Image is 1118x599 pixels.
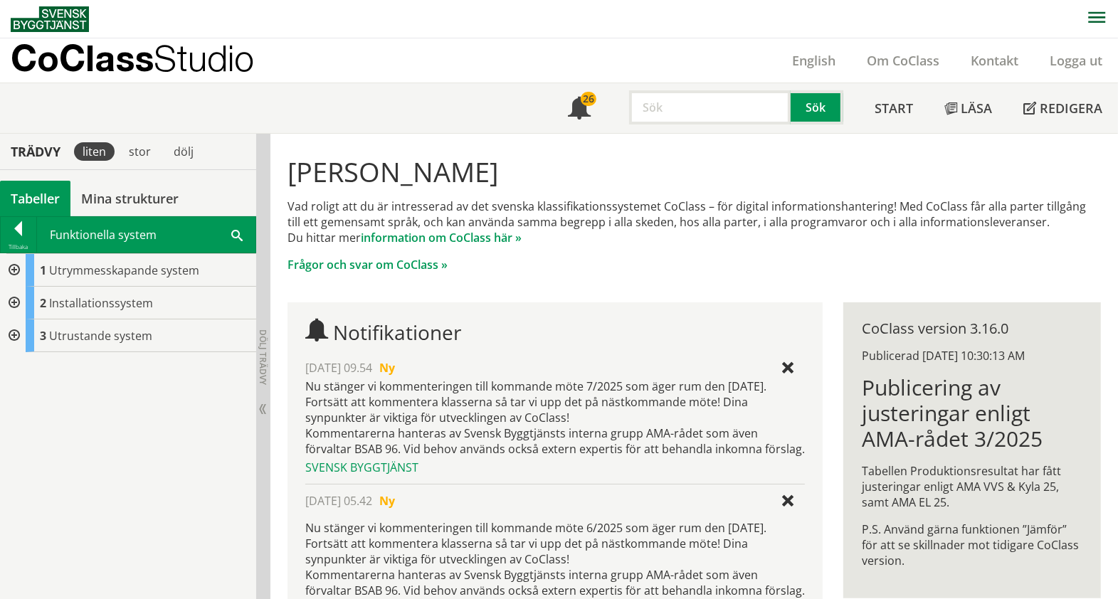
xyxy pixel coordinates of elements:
[11,38,285,83] a: CoClassStudio
[70,181,189,216] a: Mina strukturer
[3,144,68,159] div: Trädvy
[955,52,1034,69] a: Kontakt
[1,241,36,253] div: Tillbaka
[1008,83,1118,133] a: Redigera
[862,348,1082,364] div: Publicerad [DATE] 10:30:13 AM
[929,83,1008,133] a: Läsa
[851,52,955,69] a: Om CoClass
[40,263,46,278] span: 1
[568,98,591,121] span: Notifikationer
[875,100,913,117] span: Start
[74,142,115,161] div: liten
[49,328,152,344] span: Utrustande system
[1034,52,1118,69] a: Logga ut
[154,37,254,79] span: Studio
[165,142,202,161] div: dölj
[552,83,606,133] a: 26
[581,92,596,106] div: 26
[288,198,1100,245] p: Vad roligt att du är intresserad av det svenska klassifikationssystemet CoClass – för digital inf...
[776,52,851,69] a: English
[49,263,199,278] span: Utrymmesskapande system
[305,460,805,475] div: Svensk Byggtjänst
[629,90,791,124] input: Sök
[862,463,1082,510] p: Tabellen Produktionsresultat har fått justeringar enligt AMA VVS & Kyla 25, samt AMA EL 25.
[361,230,522,245] a: information om CoClass här »
[40,295,46,311] span: 2
[11,50,254,66] p: CoClass
[37,217,255,253] div: Funktionella system
[305,378,805,457] div: Nu stänger vi kommenteringen till kommande möte 7/2025 som äger rum den [DATE]. Fortsätt att komm...
[49,295,153,311] span: Installationssystem
[11,6,89,32] img: Svensk Byggtjänst
[305,360,372,376] span: [DATE] 09.54
[257,329,269,385] span: Dölj trädvy
[305,493,372,509] span: [DATE] 05.42
[120,142,159,161] div: stor
[862,521,1082,568] p: P.S. Använd gärna funktionen ”Jämför” för att se skillnader mot tidigare CoClass version.
[379,360,395,376] span: Ny
[288,156,1100,187] h1: [PERSON_NAME]
[961,100,992,117] span: Läsa
[40,328,46,344] span: 3
[288,257,448,272] a: Frågor och svar om CoClass »
[379,493,395,509] span: Ny
[859,83,929,133] a: Start
[231,227,243,242] span: Sök i tabellen
[791,90,843,124] button: Sök
[305,520,805,598] p: Nu stänger vi kommenteringen till kommande möte 6/2025 som äger rum den [DATE]. Fortsätt att komm...
[862,321,1082,336] div: CoClass version 3.16.0
[333,319,461,346] span: Notifikationer
[1040,100,1102,117] span: Redigera
[862,375,1082,452] h1: Publicering av justeringar enligt AMA-rådet 3/2025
